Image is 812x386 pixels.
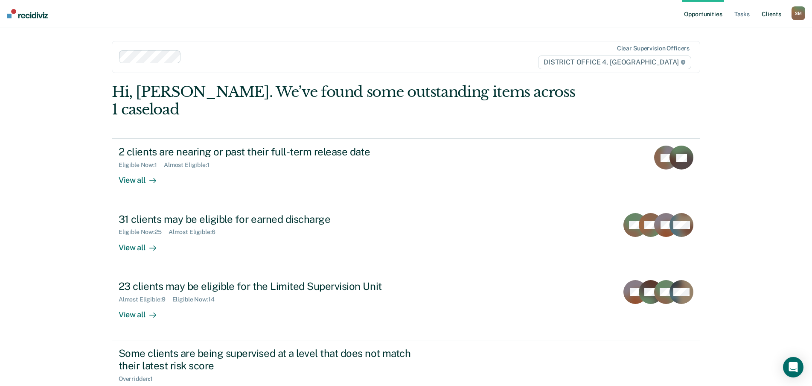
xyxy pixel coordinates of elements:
[7,9,48,18] img: Recidiviz
[538,56,691,69] span: DISTRICT OFFICE 4, [GEOGRAPHIC_DATA]
[617,45,690,52] div: Clear supervision officers
[119,236,166,252] div: View all
[119,161,164,169] div: Eligible Now : 1
[119,169,166,185] div: View all
[783,357,803,377] div: Open Intercom Messenger
[119,375,160,383] div: Overridden : 1
[119,280,418,292] div: 23 clients may be eligible for the Limited Supervision Unit
[119,228,169,236] div: Eligible Now : 25
[169,228,222,236] div: Almost Eligible : 6
[119,213,418,225] div: 31 clients may be eligible for earned discharge
[112,138,700,206] a: 2 clients are nearing or past their full-term release dateEligible Now:1Almost Eligible:1View all
[112,206,700,273] a: 31 clients may be eligible for earned dischargeEligible Now:25Almost Eligible:6View all
[112,83,582,118] div: Hi, [PERSON_NAME]. We’ve found some outstanding items across 1 caseload
[119,347,418,372] div: Some clients are being supervised at a level that does not match their latest risk score
[112,273,700,340] a: 23 clients may be eligible for the Limited Supervision UnitAlmost Eligible:9Eligible Now:14View all
[792,6,805,20] div: S M
[119,303,166,319] div: View all
[164,161,216,169] div: Almost Eligible : 1
[792,6,805,20] button: SM
[119,296,172,303] div: Almost Eligible : 9
[172,296,221,303] div: Eligible Now : 14
[119,146,418,158] div: 2 clients are nearing or past their full-term release date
